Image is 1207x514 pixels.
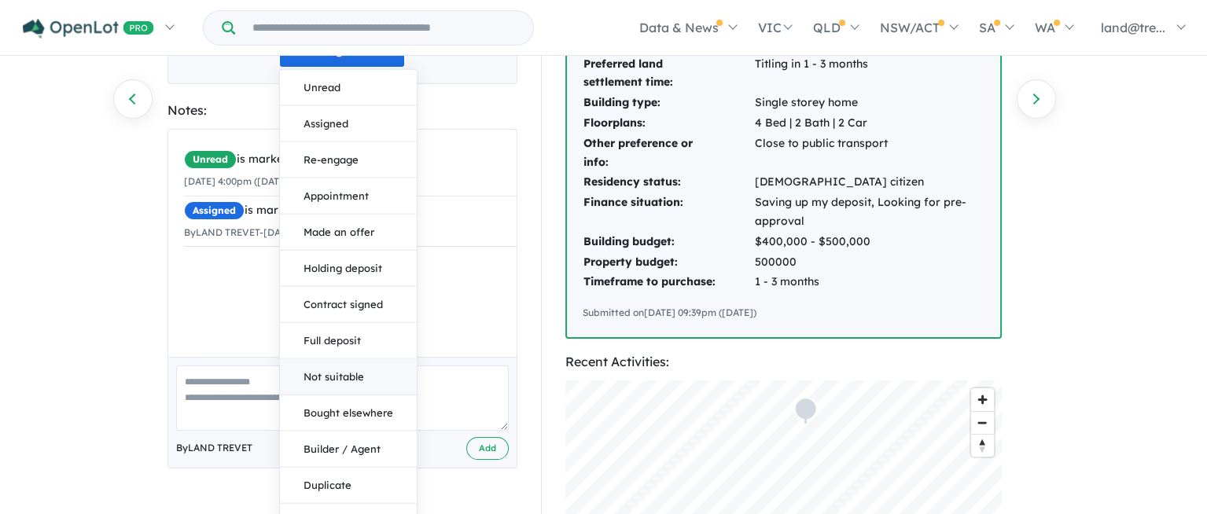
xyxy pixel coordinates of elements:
td: Finance situation: [583,193,754,232]
td: 4 Bed | 2 Bath | 2 Car [754,113,984,134]
button: Unread [280,69,417,105]
span: Assigned [184,201,245,220]
span: Unread [184,150,237,169]
button: Builder / Agent [280,431,417,467]
button: Bought elsewhere [280,395,417,431]
td: Residency status: [583,172,754,193]
img: Openlot PRO Logo White [23,19,154,39]
button: Reset bearing to north [971,434,994,457]
button: Re-engage [280,141,417,178]
td: Other preference or info: [583,134,754,173]
small: [DATE] 4:00pm ([DATE]) [184,175,292,187]
td: Building budget: [583,232,754,252]
td: Preferred land settlement time: [583,54,754,94]
div: Submitted on [DATE] 09:39pm ([DATE]) [583,305,984,321]
td: $400,000 - $500,000 [754,232,984,252]
td: Timeframe to purchase: [583,272,754,292]
input: Try estate name, suburb, builder or developer [238,11,530,45]
button: Contract signed [280,286,417,322]
td: Close to public transport [754,134,984,173]
span: Zoom out [971,412,994,434]
td: Titling in 1 - 3 months [754,54,984,94]
button: Zoom out [971,411,994,434]
div: Notes: [167,100,517,121]
button: Made an offer [280,214,417,250]
td: 500000 [754,252,984,273]
div: is marked. [184,150,519,169]
td: Property budget: [583,252,754,273]
button: Holding deposit [280,250,417,286]
div: is marked. [184,201,519,220]
td: [DEMOGRAPHIC_DATA] citizen [754,172,984,193]
td: Building type: [583,93,754,113]
td: Saving up my deposit, Looking for pre-approval [754,193,984,232]
span: Reset bearing to north [971,435,994,457]
button: Appointment [280,178,417,214]
button: Duplicate [280,467,417,503]
td: 1 - 3 months [754,272,984,292]
td: Floorplans: [583,113,754,134]
td: Single storey home [754,93,984,113]
button: Assigned [280,105,417,141]
div: Map marker [793,397,817,426]
span: land@tre... [1101,20,1165,35]
button: Full deposit [280,322,417,358]
button: Add [466,437,509,460]
div: Recent Activities: [565,351,1002,373]
button: Not suitable [280,358,417,395]
span: By LAND TREVET [176,440,252,456]
button: Zoom in [971,388,994,411]
small: By LAND TREVET - [DATE] 2:03pm ([DATE]) [184,226,370,238]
